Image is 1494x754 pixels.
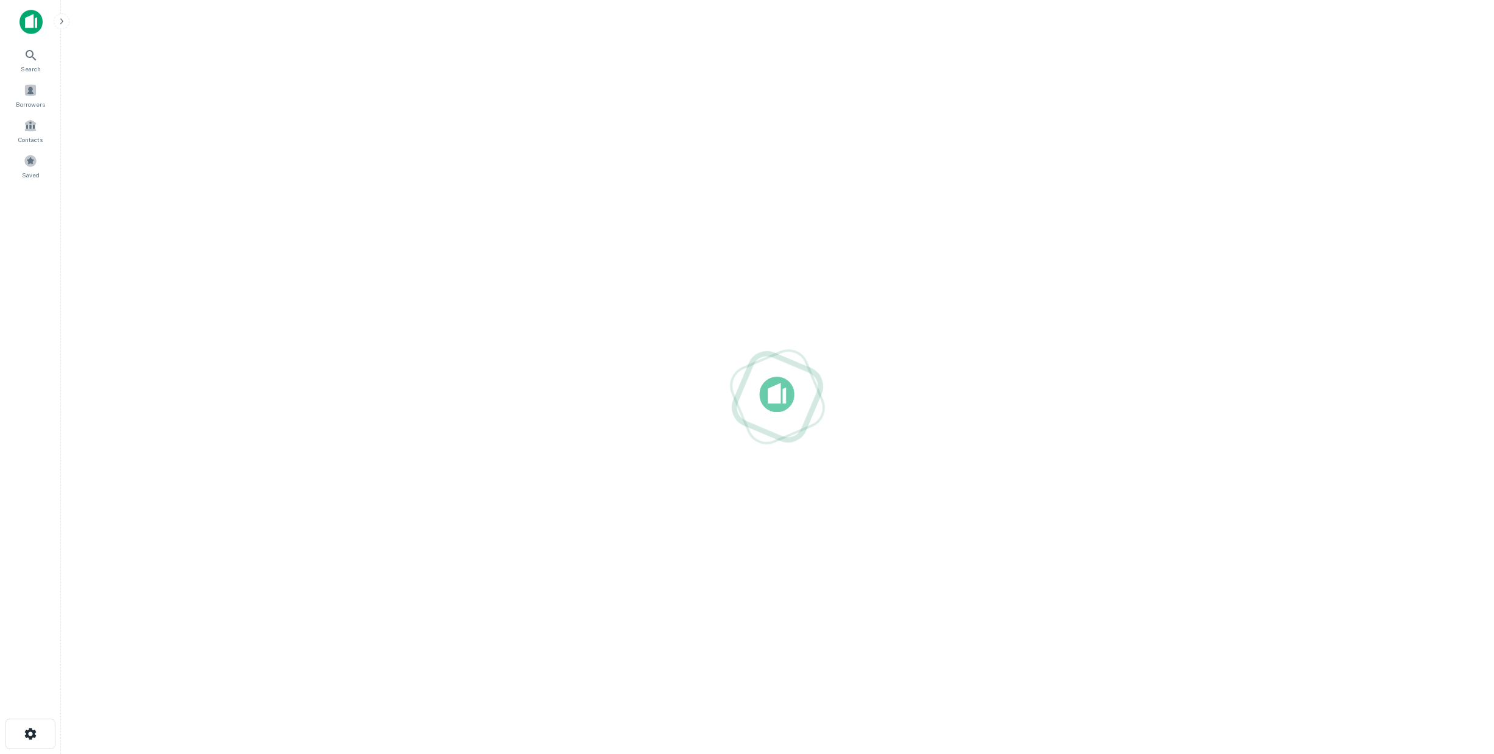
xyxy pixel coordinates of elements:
span: Borrowers [16,99,45,109]
img: capitalize-icon.png [19,10,43,34]
span: Contacts [18,135,43,144]
a: Saved [4,149,57,182]
a: Contacts [4,114,57,147]
a: Borrowers [4,79,57,112]
a: Search [4,43,57,76]
span: Saved [22,170,40,180]
span: Search [21,64,41,74]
